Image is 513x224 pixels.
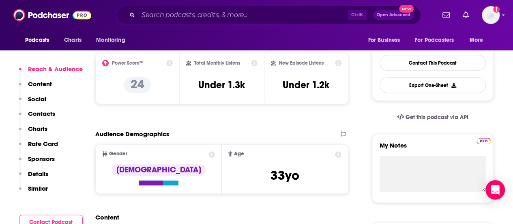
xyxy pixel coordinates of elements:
[373,10,414,20] button: Open AdvancedNew
[380,77,486,93] button: Export One-Sheet
[28,110,55,117] p: Contacts
[112,164,206,176] div: [DEMOGRAPHIC_DATA]
[19,80,52,95] button: Content
[59,33,86,48] a: Charts
[28,185,48,192] p: Similar
[124,77,151,93] p: 24
[391,107,475,127] a: Get this podcast via API
[90,33,135,48] button: open menu
[28,170,48,178] p: Details
[28,125,47,133] p: Charts
[459,8,472,22] a: Show notifications dropdown
[19,33,60,48] button: open menu
[194,60,240,66] h2: Total Monthly Listens
[464,33,494,48] button: open menu
[19,185,48,200] button: Similar
[234,151,244,157] span: Age
[279,60,324,66] h2: New Episode Listens
[406,114,468,121] span: Get this podcast via API
[28,80,52,88] p: Content
[477,138,491,144] img: Podchaser Pro
[19,125,47,140] button: Charts
[95,213,342,221] h2: Content
[19,110,55,125] button: Contacts
[493,6,500,13] svg: Add a profile image
[283,79,329,91] h3: Under 1.2k
[348,10,367,20] span: Ctrl K
[415,35,454,46] span: For Podcasters
[19,95,46,110] button: Social
[138,9,348,22] input: Search podcasts, credits, & more...
[19,155,55,170] button: Sponsors
[399,5,414,13] span: New
[19,140,58,155] button: Rate Card
[470,35,483,46] span: More
[270,167,299,183] span: 33 yo
[377,13,410,17] span: Open Advanced
[112,60,144,66] h2: Power Score™
[109,151,127,157] span: Gender
[19,65,83,80] button: Reach & Audience
[19,170,48,185] button: Details
[482,6,500,24] span: Logged in as AtriaBooks
[477,137,491,144] a: Pro website
[362,33,410,48] button: open menu
[28,140,58,148] p: Rate Card
[13,7,91,23] img: Podchaser - Follow, Share and Rate Podcasts
[485,180,505,200] div: Open Intercom Messenger
[368,35,400,46] span: For Business
[25,35,49,46] span: Podcasts
[95,130,169,138] h2: Audience Demographics
[28,95,46,103] p: Social
[380,55,486,71] a: Contact This Podcast
[28,155,55,163] p: Sponsors
[116,6,421,24] div: Search podcasts, credits, & more...
[380,141,486,156] label: My Notes
[198,79,245,91] h3: Under 1.3k
[482,6,500,24] img: User Profile
[482,6,500,24] button: Show profile menu
[410,33,466,48] button: open menu
[28,65,83,73] p: Reach & Audience
[96,35,125,46] span: Monitoring
[64,35,82,46] span: Charts
[439,8,453,22] a: Show notifications dropdown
